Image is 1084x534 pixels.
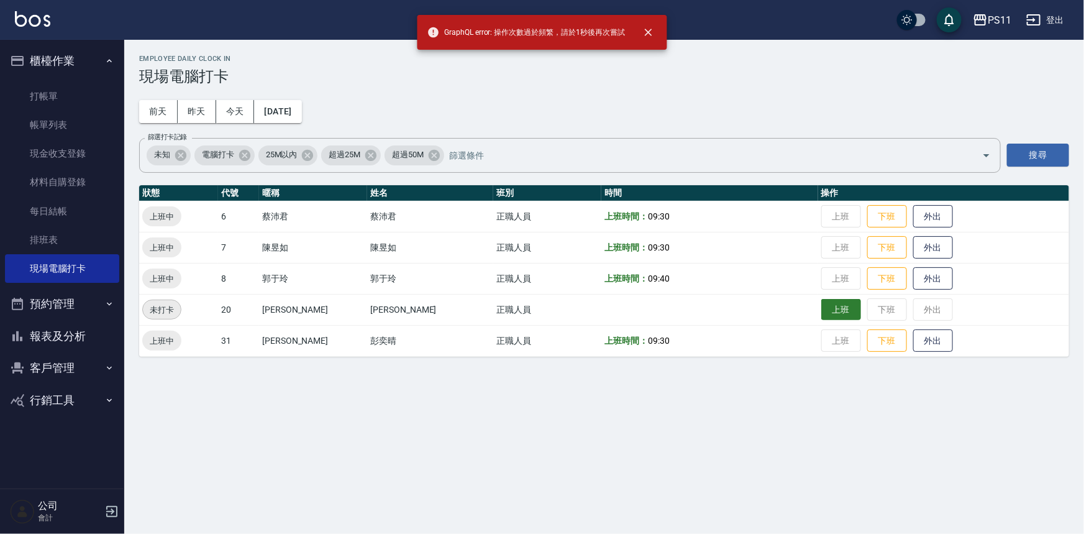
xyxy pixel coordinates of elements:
[427,26,625,39] span: GraphQL error: 操作次數過於頻繁，請於1秒後再次嘗試
[988,12,1011,28] div: PS11
[5,111,119,139] a: 帳單列表
[385,145,444,165] div: 超過50M
[446,144,960,166] input: 篩選條件
[493,263,601,294] td: 正職人員
[178,100,216,123] button: 昨天
[367,232,493,263] td: 陳昱如
[216,100,255,123] button: 今天
[321,149,368,161] span: 超過25M
[259,232,367,263] td: 陳昱如
[913,205,953,228] button: 外出
[10,499,35,524] img: Person
[5,82,119,111] a: 打帳單
[5,254,119,283] a: 現場電腦打卡
[367,294,493,325] td: [PERSON_NAME]
[139,68,1069,85] h3: 現場電腦打卡
[258,145,318,165] div: 25M以內
[913,329,953,352] button: 外出
[604,242,648,252] b: 上班時間：
[601,185,818,201] th: 時間
[604,336,648,346] b: 上班時間：
[867,205,907,228] button: 下班
[218,325,259,356] td: 31
[259,185,367,201] th: 暱稱
[1021,9,1069,32] button: 登出
[648,211,670,221] span: 09:30
[367,325,493,356] td: 彭奕晴
[604,274,648,283] b: 上班時間：
[15,11,50,27] img: Logo
[5,45,119,77] button: 櫃檯作業
[493,294,601,325] td: 正職人員
[139,100,178,123] button: 前天
[147,149,178,161] span: 未知
[139,55,1069,63] h2: Employee Daily Clock In
[913,236,953,259] button: 外出
[493,201,601,232] td: 正職人員
[321,145,381,165] div: 超過25M
[5,288,119,320] button: 預約管理
[5,352,119,384] button: 客戶管理
[218,201,259,232] td: 6
[258,149,305,161] span: 25M以內
[367,263,493,294] td: 郭于玲
[194,149,242,161] span: 電腦打卡
[139,185,218,201] th: 狀態
[818,185,1069,201] th: 操作
[254,100,301,123] button: [DATE]
[142,210,181,223] span: 上班中
[147,145,191,165] div: 未知
[937,7,962,32] button: save
[194,145,255,165] div: 電腦打卡
[38,512,101,523] p: 會計
[259,263,367,294] td: 郭于玲
[148,132,187,142] label: 篩選打卡記錄
[367,185,493,201] th: 姓名
[218,263,259,294] td: 8
[5,226,119,254] a: 排班表
[648,274,670,283] span: 09:40
[142,241,181,254] span: 上班中
[367,201,493,232] td: 蔡沛君
[385,149,431,161] span: 超過50M
[218,294,259,325] td: 20
[218,232,259,263] td: 7
[913,267,953,290] button: 外出
[5,320,119,352] button: 報表及分析
[259,325,367,356] td: [PERSON_NAME]
[867,267,907,290] button: 下班
[821,299,861,321] button: 上班
[142,334,181,348] span: 上班中
[604,211,648,221] b: 上班時間：
[648,336,670,346] span: 09:30
[142,272,181,285] span: 上班中
[493,185,601,201] th: 班別
[259,201,367,232] td: 蔡沛君
[218,185,259,201] th: 代號
[5,384,119,417] button: 行銷工具
[968,7,1016,33] button: PS11
[493,232,601,263] td: 正職人員
[493,325,601,356] td: 正職人員
[867,329,907,352] button: 下班
[5,168,119,196] a: 材料自購登錄
[635,19,662,46] button: close
[977,145,996,165] button: Open
[5,197,119,226] a: 每日結帳
[143,303,181,316] span: 未打卡
[648,242,670,252] span: 09:30
[1007,144,1069,167] button: 搜尋
[867,236,907,259] button: 下班
[259,294,367,325] td: [PERSON_NAME]
[5,139,119,168] a: 現金收支登錄
[38,500,101,512] h5: 公司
